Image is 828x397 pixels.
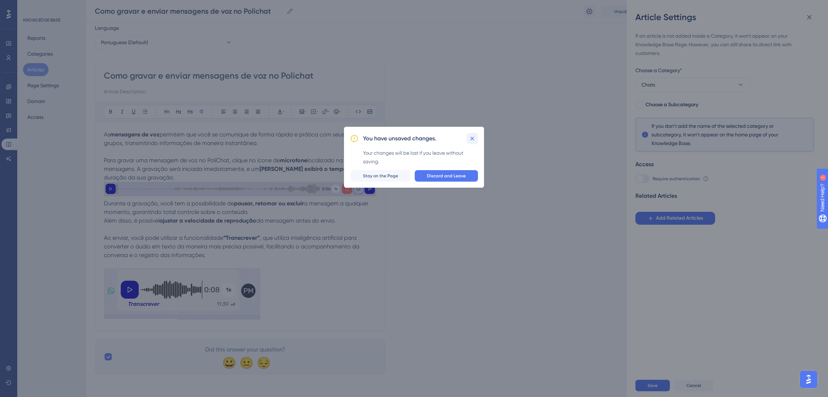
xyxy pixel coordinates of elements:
[798,369,819,390] iframe: UserGuiding AI Assistant Launcher
[363,134,436,143] h2: You have unsaved changes.
[50,4,52,9] div: 1
[363,173,398,179] span: Stay on the Page
[363,149,478,166] div: Your changes will be lost if you leave without saving.
[427,173,466,179] span: Discard and Leave
[17,2,45,10] span: Need Help?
